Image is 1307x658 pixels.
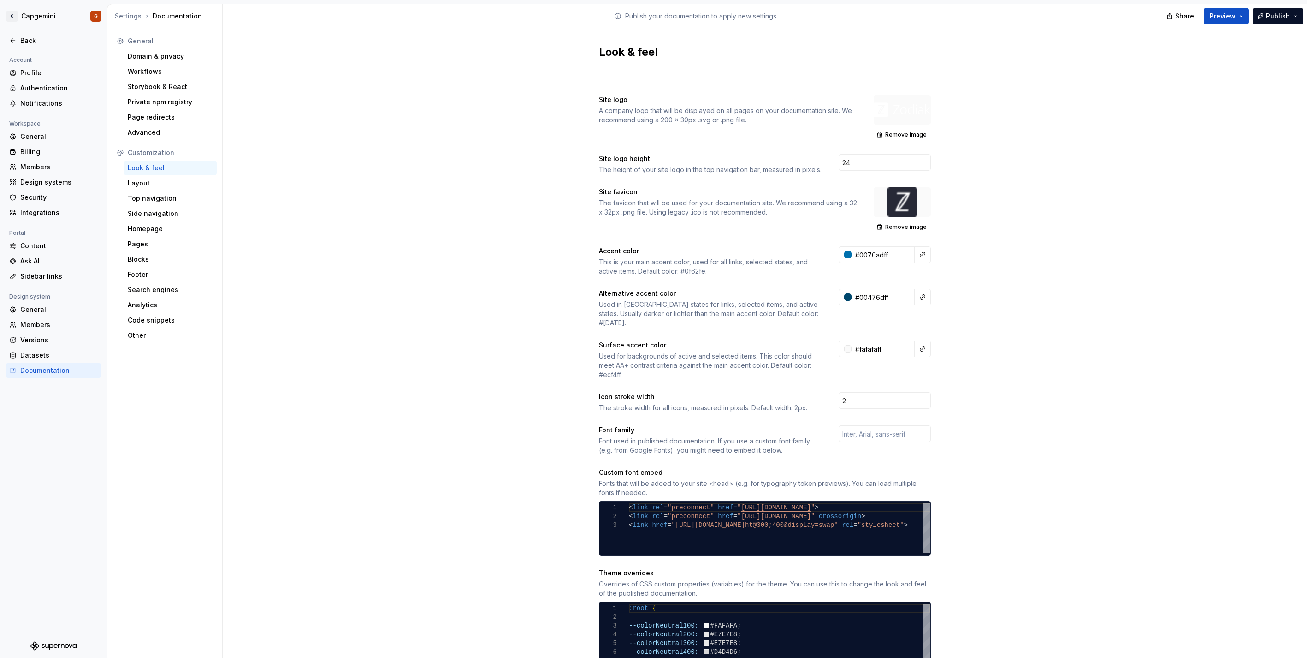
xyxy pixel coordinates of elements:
span: = [668,521,671,529]
input: 2 [839,392,931,409]
span: href [652,521,668,529]
a: Advanced [124,125,217,140]
div: Security [20,193,98,202]
span: < [629,521,633,529]
div: Customization [128,148,213,157]
input: 28 [839,154,931,171]
div: 5 [599,639,617,648]
a: Ask AI [6,254,101,269]
span: "stylesheet" [858,521,904,529]
div: Page redirects [128,113,213,122]
div: The favicon that will be used for your documentation site. We recommend using a 32 x 32px .png fi... [599,198,857,217]
span: ; [737,622,741,629]
span: [URL][DOMAIN_NAME] [741,513,811,520]
div: Font family [599,425,822,435]
div: Advanced [128,128,213,137]
div: Members [20,320,98,329]
span: :root [629,604,648,612]
button: Settings [115,12,142,21]
div: Datasets [20,351,98,360]
span: --colorNeutral100: [629,622,698,629]
span: #E7E7E8 [710,640,737,647]
span: Publish [1266,12,1290,21]
span: rel [652,504,663,511]
div: Profile [20,68,98,78]
p: Publish your documentation to apply new settings. [625,12,778,21]
div: Font used in published documentation. If you use a custom font family (e.g. from Google Fonts), y... [599,437,822,455]
div: Capgemini [21,12,56,21]
a: Footer [124,267,217,282]
div: Fonts that will be added to your site <head> (e.g. for typography token previews). You can load m... [599,479,931,497]
div: Notifications [20,99,98,108]
span: = [664,504,668,511]
a: Side navigation [124,206,217,221]
div: Pages [128,239,213,249]
a: Page redirects [124,110,217,125]
a: Authentication [6,81,101,96]
span: = [853,521,857,529]
input: e.g. #000000 [852,289,915,305]
a: Analytics [124,298,217,312]
a: Look & feel [124,161,217,175]
div: Content [20,241,98,251]
a: Top navigation [124,191,217,206]
a: Other [124,328,217,343]
div: Portal [6,227,29,239]
button: Share [1162,8,1200,24]
span: rel [652,513,663,520]
span: #D4D4D6 [710,648,737,656]
a: Private npm registry [124,95,217,109]
div: 3 [599,622,617,630]
div: Workspace [6,118,44,129]
div: General [20,305,98,314]
div: Homepage [128,224,213,233]
span: Remove image [885,223,927,231]
span: " [834,521,838,529]
input: e.g. #000000 [852,246,915,263]
a: Workflows [124,64,217,79]
button: Remove image [874,221,931,233]
a: Domain & privacy [124,49,217,64]
div: Overrides of CSS custom properties (variables) for the theme. You can use this to change the look... [599,580,931,598]
div: Search engines [128,285,213,294]
a: Homepage [124,221,217,236]
div: Ask AI [20,257,98,266]
a: Layout [124,176,217,191]
button: Remove image [874,128,931,141]
a: Members [6,317,101,332]
span: > [904,521,908,529]
div: A company logo that will be displayed on all pages on your documentation site. We recommend using... [599,106,857,125]
div: General [20,132,98,141]
div: Storybook & React [128,82,213,91]
div: Sidebar links [20,272,98,281]
div: Icon stroke width [599,392,822,401]
a: Design systems [6,175,101,190]
div: Alternative accent color [599,289,822,298]
span: link [633,513,648,520]
div: Other [128,331,213,340]
a: Pages [124,237,217,251]
div: 2 [599,613,617,622]
span: crossorigin [819,513,861,520]
div: 2 [599,512,617,521]
div: Custom font embed [599,468,931,477]
div: Look & feel [128,163,213,173]
span: [URL][DOMAIN_NAME] [675,521,745,529]
div: Members [20,162,98,172]
a: Code snippets [124,313,217,328]
span: " [737,513,741,520]
div: G [94,12,98,20]
div: Site logo height [599,154,822,163]
input: Inter, Arial, sans-serif [839,425,931,442]
a: Security [6,190,101,205]
button: Preview [1204,8,1249,24]
span: > [861,513,865,520]
span: link [633,504,648,511]
div: Private npm registry [128,97,213,107]
a: Versions [6,333,101,347]
div: This is your main accent color, used for all links, selected states, and active items. Default co... [599,257,822,276]
a: Supernova Logo [30,641,77,651]
div: Layout [128,179,213,188]
div: Theme overrides [599,568,931,578]
div: Site favicon [599,187,857,197]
